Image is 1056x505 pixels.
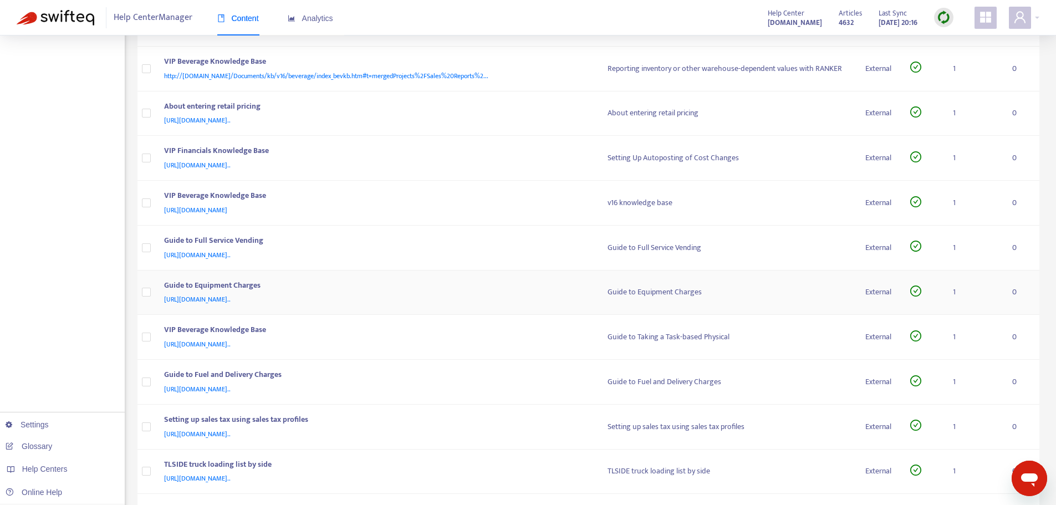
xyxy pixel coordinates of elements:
[164,249,231,261] span: [URL][DOMAIN_NAME]..
[1003,315,1039,360] td: 0
[608,242,848,254] div: Guide to Full Service Vending
[1012,461,1047,496] iframe: Button to launch messaging window
[164,279,586,294] div: Guide to Equipment Charges
[879,17,917,29] strong: [DATE] 20:16
[910,285,921,297] span: check-circle
[6,420,49,429] a: Settings
[944,450,1003,494] td: 1
[944,315,1003,360] td: 1
[1003,226,1039,271] td: 0
[944,181,1003,226] td: 1
[1003,181,1039,226] td: 0
[944,405,1003,450] td: 1
[164,190,586,204] div: VIP Beverage Knowledge Base
[217,14,259,23] span: Content
[944,271,1003,315] td: 1
[1003,405,1039,450] td: 0
[608,465,848,477] div: TLSIDE truck loading list by side
[839,7,862,19] span: Articles
[768,17,822,29] strong: [DOMAIN_NAME]
[865,197,892,209] div: External
[865,465,892,477] div: External
[910,196,921,207] span: check-circle
[979,11,992,24] span: appstore
[164,100,586,115] div: About entering retail pricing
[22,465,68,473] span: Help Centers
[910,330,921,341] span: check-circle
[164,294,231,305] span: [URL][DOMAIN_NAME]..
[164,160,231,171] span: [URL][DOMAIN_NAME]..
[865,331,892,343] div: External
[1013,11,1027,24] span: user
[865,152,892,164] div: External
[865,286,892,298] div: External
[608,197,848,209] div: v16 knowledge base
[910,106,921,118] span: check-circle
[164,339,231,350] span: [URL][DOMAIN_NAME]..
[944,226,1003,271] td: 1
[1003,450,1039,494] td: 0
[879,7,907,19] span: Last Sync
[164,369,586,383] div: Guide to Fuel and Delivery Charges
[288,14,295,22] span: area-chart
[1003,360,1039,405] td: 0
[608,331,848,343] div: Guide to Taking a Task-based Physical
[164,458,586,473] div: TLSIDE truck loading list by side
[608,63,848,75] div: Reporting inventory or other warehouse-dependent values with RANKER
[1003,91,1039,136] td: 0
[910,465,921,476] span: check-circle
[608,152,848,164] div: Setting Up Autoposting of Cost Changes
[6,442,52,451] a: Glossary
[164,205,227,216] span: [URL][DOMAIN_NAME]
[17,10,94,25] img: Swifteq
[944,91,1003,136] td: 1
[164,384,231,395] span: [URL][DOMAIN_NAME]..
[608,421,848,433] div: Setting up sales tax using sales tax profiles
[114,7,192,28] span: Help Center Manager
[164,234,586,249] div: Guide to Full Service Vending
[164,70,488,81] span: http://[DOMAIN_NAME]/Documents/kb/v16/beverage/index_bevkb.htm#t=mergedProjects%2FSales%20Reports...
[910,375,921,386] span: check-circle
[865,63,892,75] div: External
[944,360,1003,405] td: 1
[910,151,921,162] span: check-circle
[768,16,822,29] a: [DOMAIN_NAME]
[944,47,1003,91] td: 1
[839,17,854,29] strong: 4632
[164,145,586,159] div: VIP Financials Knowledge Base
[865,107,892,119] div: External
[768,7,804,19] span: Help Center
[910,420,921,431] span: check-circle
[608,107,848,119] div: About entering retail pricing
[865,376,892,388] div: External
[164,473,231,484] span: [URL][DOMAIN_NAME]..
[217,14,225,22] span: book
[1003,271,1039,315] td: 0
[608,286,848,298] div: Guide to Equipment Charges
[944,136,1003,181] td: 1
[6,488,62,497] a: Online Help
[164,324,586,338] div: VIP Beverage Knowledge Base
[910,241,921,252] span: check-circle
[164,55,586,70] div: VIP Beverage Knowledge Base
[1003,136,1039,181] td: 0
[164,115,231,126] span: [URL][DOMAIN_NAME]..
[164,25,231,37] span: [URL][DOMAIN_NAME]..
[164,414,586,428] div: Setting up sales tax using sales tax profiles
[608,376,848,388] div: Guide to Fuel and Delivery Charges
[937,11,951,24] img: sync.dc5367851b00ba804db3.png
[164,429,231,440] span: [URL][DOMAIN_NAME]..
[910,62,921,73] span: check-circle
[865,242,892,254] div: External
[288,14,333,23] span: Analytics
[865,421,892,433] div: External
[1003,47,1039,91] td: 0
